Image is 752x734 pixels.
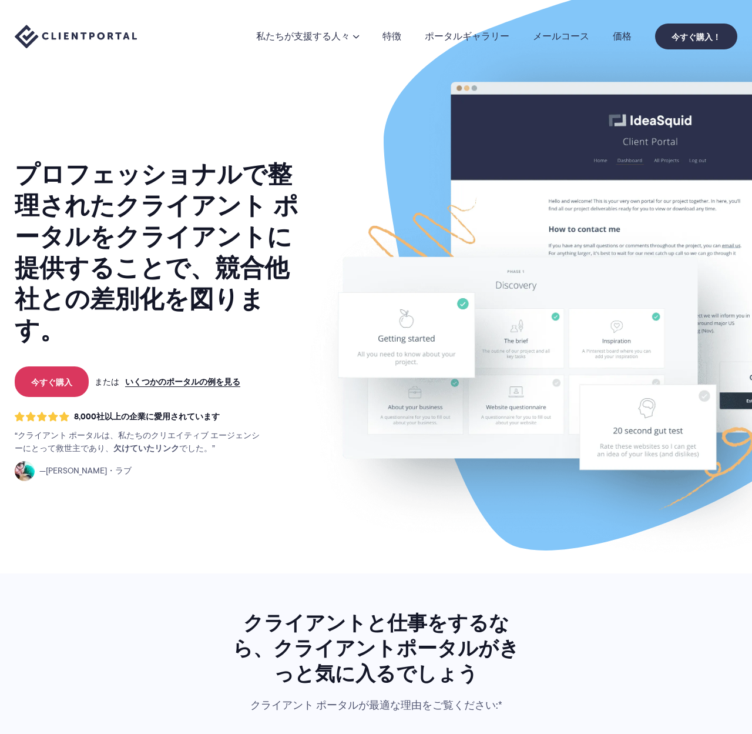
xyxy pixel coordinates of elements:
font: クライアント ポータルは、私たちのクリエイティブ エージェンシーにとって救世主であり、 [15,429,260,454]
a: メールコース [533,32,589,41]
a: 価格 [613,32,632,41]
font: 特徴 [382,29,401,43]
font: 8,000社以上の企業に愛用されています [74,410,220,423]
a: ポータルギャラリー [425,32,509,41]
font: ポータルギャラリー [425,29,509,43]
font: または [95,376,119,388]
font: いくつかのポータルの例を見る [125,375,240,388]
font: 今すぐ購入 [31,376,72,389]
font: 私たちが支援する人々 [256,29,350,43]
font: 欠けていたリンク [113,442,179,455]
a: 私たちが支援する人々 [256,32,359,41]
font: クライアントと仕事をするなら、クライアントポータルがきっと気に入るでしょう [233,608,519,689]
a: 今すぐ購入 [15,366,89,397]
font: [PERSON_NAME]・ラブ [46,465,132,476]
font: 価格 [613,29,632,43]
a: 今すぐ購入！ [655,24,737,49]
a: 特徴 [382,32,401,41]
font: プロフェッショナルで整理されたクライアント ポータルをクライアントに提供することで、競合他社との差別化を図ります。 [15,155,298,349]
font: でした。 [179,442,212,454]
font: 今すぐ購入！ [672,31,721,44]
font: クライアント ポータルが最適な理由をご覧ください:* [250,698,502,713]
a: いくつかのポータルの例を見る [125,376,240,387]
font: メールコース [533,29,589,43]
